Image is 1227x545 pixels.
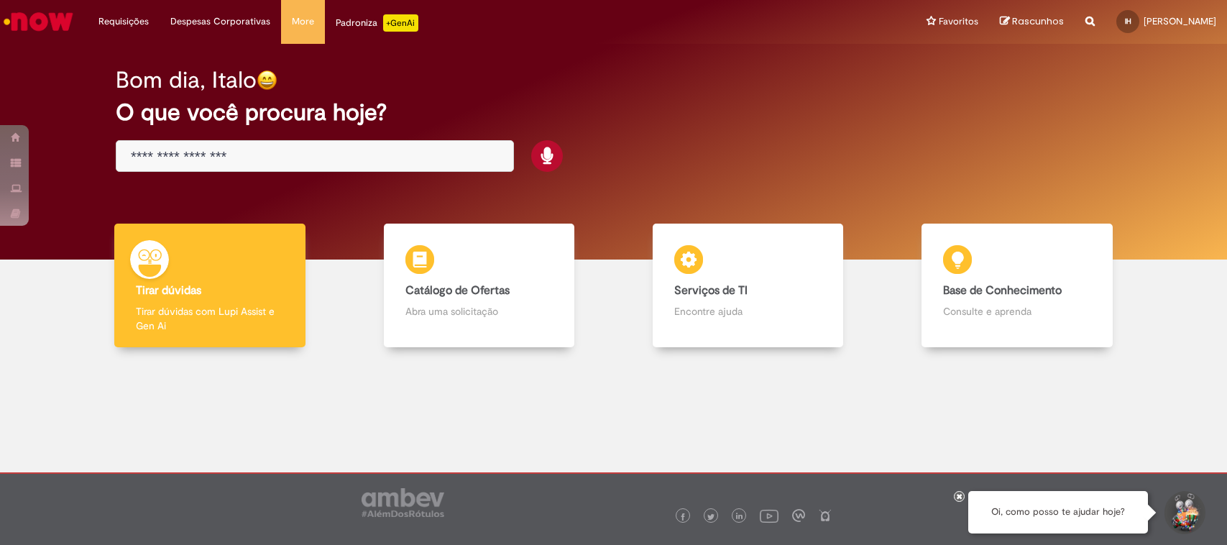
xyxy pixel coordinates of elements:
span: Requisições [98,14,149,29]
b: Serviços de TI [674,283,748,298]
b: Base de Conhecimento [943,283,1062,298]
img: logo_footer_youtube.png [760,506,778,525]
span: IH [1125,17,1131,26]
p: Abra uma solicitação [405,304,553,319]
span: [PERSON_NAME] [1144,15,1216,27]
p: Consulte e aprenda [943,304,1090,319]
span: Rascunhos [1012,14,1064,28]
b: Tirar dúvidas [136,283,201,298]
button: Iniciar Conversa de Suporte [1162,491,1205,534]
img: ServiceNow [1,7,75,36]
img: happy-face.png [257,70,277,91]
p: +GenAi [383,14,418,32]
a: Tirar dúvidas Tirar dúvidas com Lupi Assist e Gen Ai [75,224,344,348]
a: Rascunhos [1000,15,1064,29]
h2: Bom dia, Italo [116,68,257,93]
div: Padroniza [336,14,418,32]
img: logo_footer_facebook.png [679,513,686,521]
img: logo_footer_ambev_rotulo_gray.png [362,488,444,517]
span: Despesas Corporativas [170,14,270,29]
h2: O que você procura hoje? [116,100,1111,125]
a: Serviços de TI Encontre ajuda [614,224,883,348]
span: More [292,14,314,29]
b: Catálogo de Ofertas [405,283,510,298]
p: Tirar dúvidas com Lupi Assist e Gen Ai [136,304,283,333]
img: logo_footer_linkedin.png [736,513,743,521]
p: Encontre ajuda [674,304,822,319]
img: logo_footer_twitter.png [707,513,714,521]
a: Catálogo de Ofertas Abra uma solicitação [344,224,613,348]
span: Favoritos [939,14,978,29]
div: Oi, como posso te ajudar hoje? [968,491,1148,533]
img: logo_footer_workplace.png [792,509,805,522]
a: Base de Conhecimento Consulte e aprenda [883,224,1152,348]
img: logo_footer_naosei.png [819,509,832,522]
